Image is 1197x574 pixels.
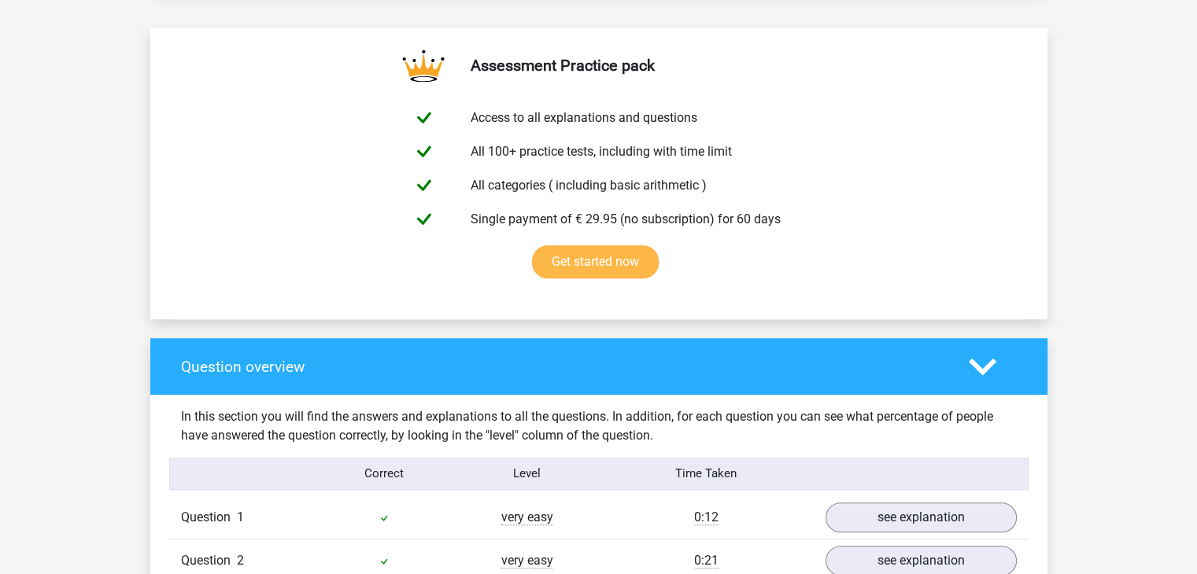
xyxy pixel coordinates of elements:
span: 2 [237,553,244,568]
span: Question [181,551,237,570]
div: Level [456,465,599,483]
h4: Question overview [181,358,945,376]
span: very easy [501,553,553,568]
span: 1 [237,510,244,524]
span: 0:12 [694,510,719,525]
a: see explanation [826,502,1017,532]
span: 0:21 [694,553,719,568]
a: Get started now [532,245,659,278]
div: Correct [312,465,456,483]
span: Question [181,508,237,527]
span: very easy [501,510,553,525]
div: In this section you will find the answers and explanations to all the questions. In addition, for... [169,407,1029,445]
div: Time Taken [598,465,813,483]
